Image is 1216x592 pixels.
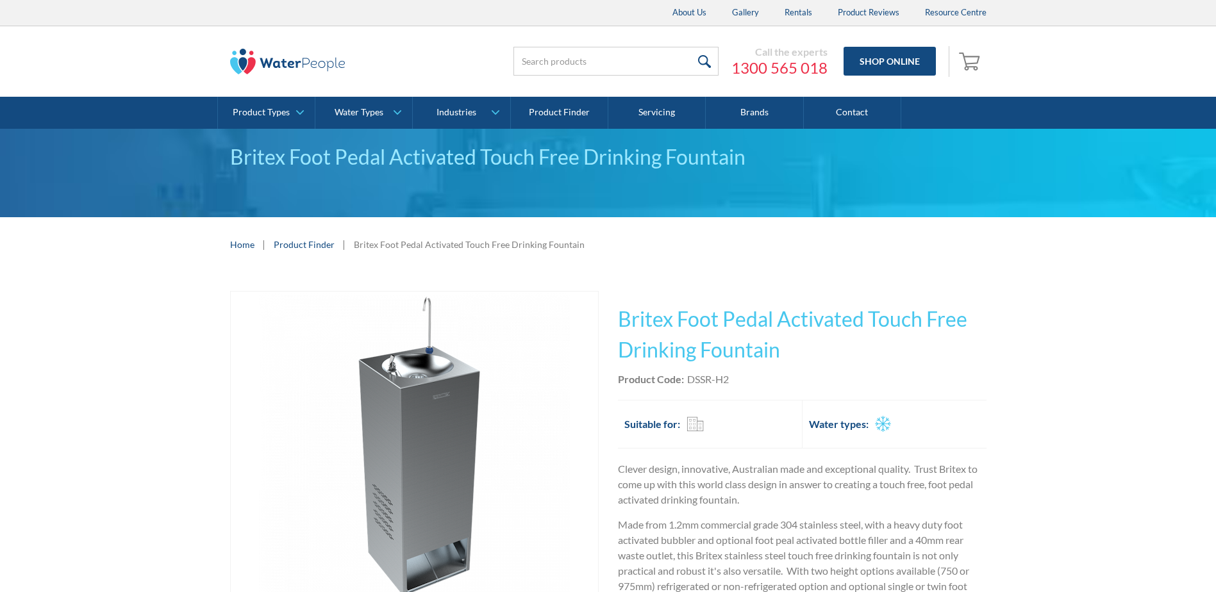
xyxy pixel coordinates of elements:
[809,416,869,432] h2: Water types:
[731,58,828,78] a: 1300 565 018
[261,236,267,252] div: |
[844,47,936,76] a: Shop Online
[956,46,987,77] a: Open cart
[706,97,803,129] a: Brands
[354,238,585,251] div: Britex Foot Pedal Activated Touch Free Drinking Fountain
[437,107,476,118] div: Industries
[624,416,680,432] h2: Suitable for:
[608,97,706,129] a: Servicing
[218,97,315,129] a: Product Types
[341,236,347,252] div: |
[731,45,828,58] div: Call the experts
[230,49,346,74] img: The Water People
[233,107,290,118] div: Product Types
[230,142,987,172] div: Britex Foot Pedal Activated Touch Free Drinking Fountain
[413,97,510,129] a: Industries
[618,461,987,507] p: Clever design, innovative, Australian made and exceptional quality. Trust Britex to come up with ...
[274,238,335,251] a: Product Finder
[804,97,901,129] a: Contact
[335,107,383,118] div: Water Types
[618,373,684,385] strong: Product Code:
[687,372,729,387] div: DSSR-H2
[315,97,412,129] a: Water Types
[618,304,987,365] h1: Britex Foot Pedal Activated Touch Free Drinking Fountain
[230,238,254,251] a: Home
[513,47,719,76] input: Search products
[959,51,983,71] img: shopping cart
[511,97,608,129] a: Product Finder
